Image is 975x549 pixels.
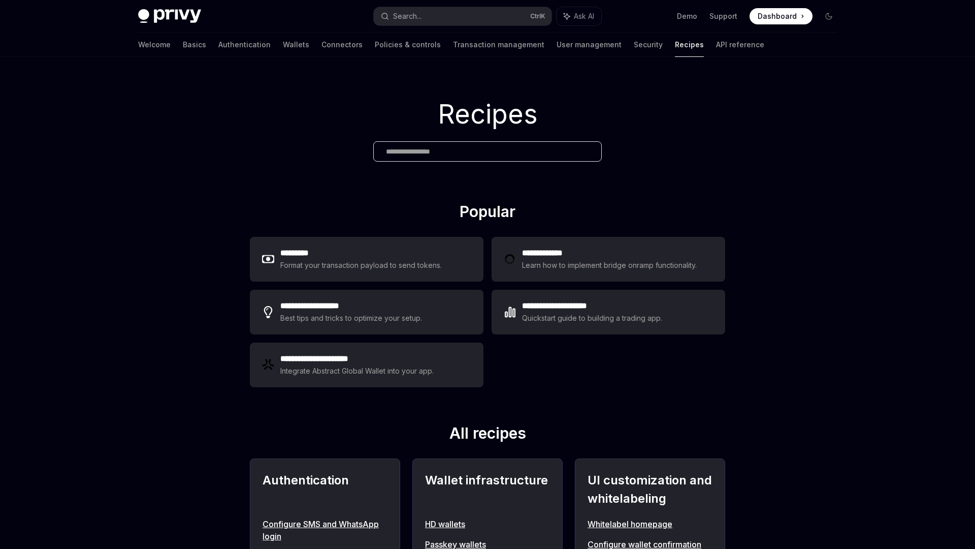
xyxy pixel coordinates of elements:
[716,33,764,57] a: API reference
[263,518,387,542] a: Configure SMS and WhatsApp login
[138,9,201,23] img: dark logo
[522,259,697,271] div: Learn how to implement bridge onramp functionality.
[280,365,434,377] div: Integrate Abstract Global Wallet into your app.
[393,10,421,22] div: Search...
[250,202,725,225] h2: Popular
[750,8,812,24] a: Dashboard
[183,33,206,57] a: Basics
[280,312,422,324] div: Best tips and tricks to optimize your setup.
[374,7,551,25] button: Search...CtrlK
[557,33,622,57] a: User management
[758,11,797,21] span: Dashboard
[675,33,704,57] a: Recipes
[453,33,544,57] a: Transaction management
[574,11,594,21] span: Ask AI
[821,8,837,24] button: Toggle dark mode
[588,518,712,530] a: Whitelabel homepage
[250,237,483,282] a: **** ****Format your transaction payload to send tokens.
[557,7,601,25] button: Ask AI
[263,471,387,508] h2: Authentication
[709,11,737,21] a: Support
[218,33,271,57] a: Authentication
[138,33,171,57] a: Welcome
[321,33,363,57] a: Connectors
[530,12,545,20] span: Ctrl K
[425,518,550,530] a: HD wallets
[522,312,662,324] div: Quickstart guide to building a trading app.
[250,424,725,446] h2: All recipes
[634,33,663,57] a: Security
[492,237,725,282] a: **** **** ***Learn how to implement bridge onramp functionality.
[283,33,309,57] a: Wallets
[677,11,697,21] a: Demo
[280,259,442,271] div: Format your transaction payload to send tokens.
[588,471,712,508] h2: UI customization and whitelabeling
[425,471,550,508] h2: Wallet infrastructure
[375,33,441,57] a: Policies & controls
